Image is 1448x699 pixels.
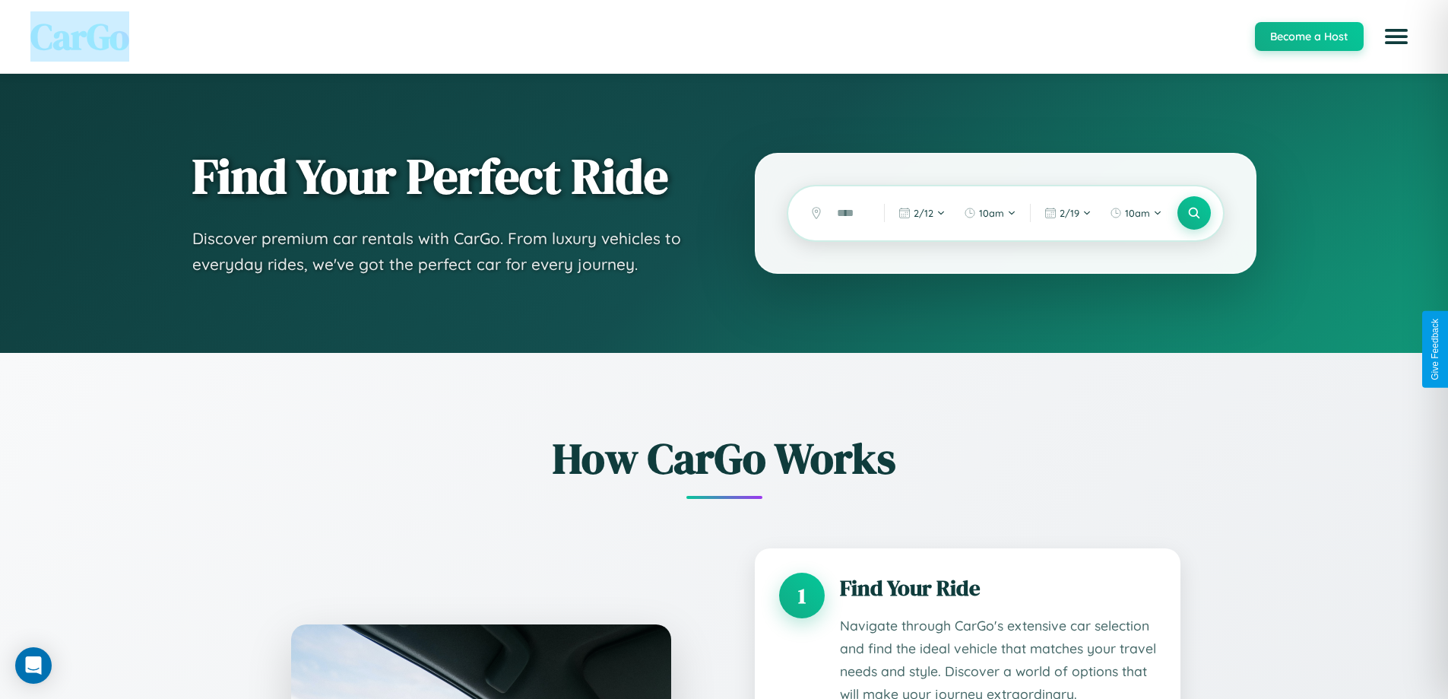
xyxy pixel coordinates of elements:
h1: Find Your Perfect Ride [192,150,694,203]
button: Become a Host [1255,22,1364,51]
span: 10am [979,207,1004,219]
button: 2/19 [1037,201,1099,225]
span: 2 / 12 [914,207,933,219]
button: Open menu [1375,15,1418,58]
div: 1 [779,573,825,618]
p: Discover premium car rentals with CarGo. From luxury vehicles to everyday rides, we've got the pe... [192,226,694,277]
button: 2/12 [891,201,953,225]
button: 10am [956,201,1024,225]
h2: How CarGo Works [268,429,1180,488]
h3: Find Your Ride [840,573,1156,603]
button: 10am [1102,201,1170,225]
span: CarGo [30,11,129,62]
span: 2 / 19 [1060,207,1079,219]
div: Open Intercom Messenger [15,647,52,684]
div: Give Feedback [1430,319,1440,380]
span: 10am [1125,207,1150,219]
